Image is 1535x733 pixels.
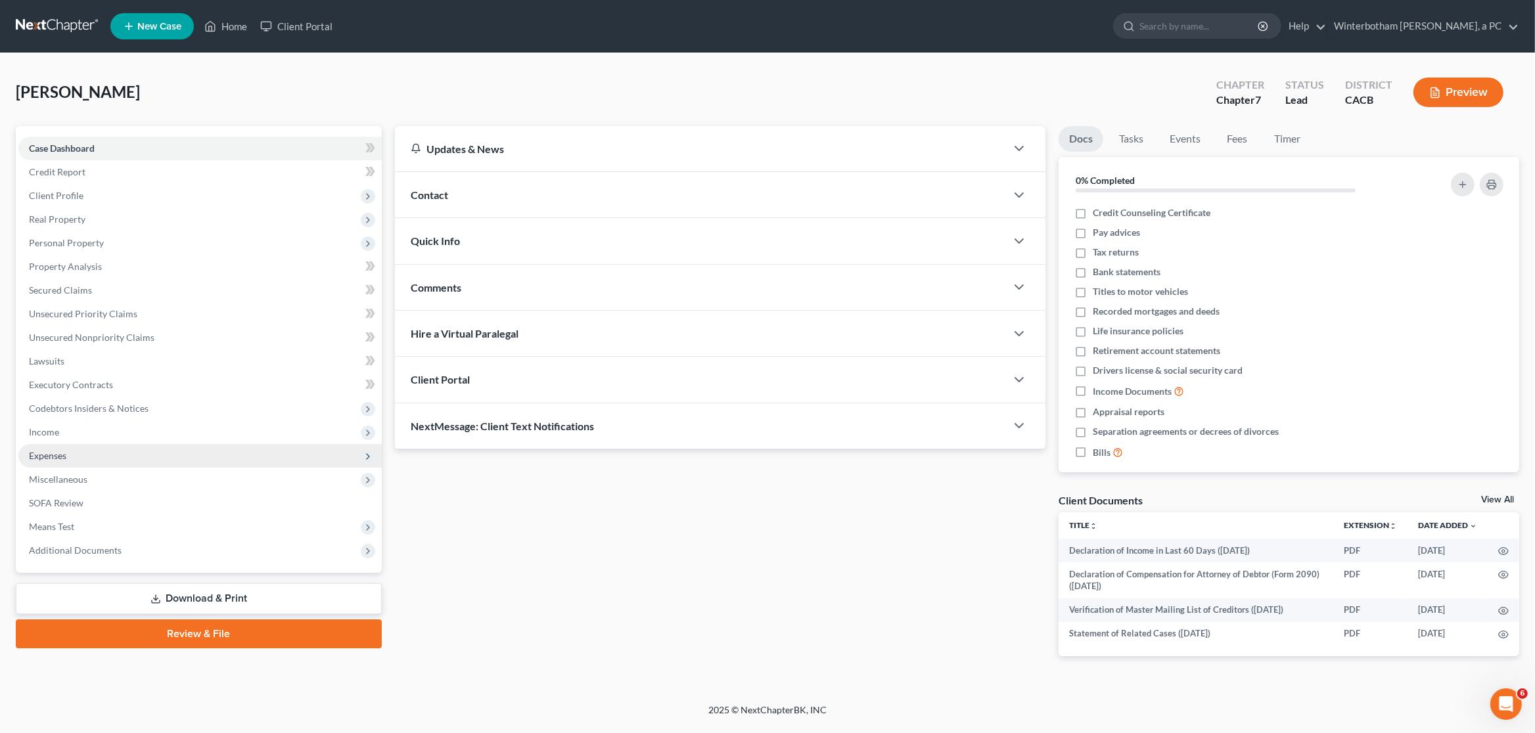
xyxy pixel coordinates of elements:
[411,373,470,386] span: Client Portal
[411,234,460,247] span: Quick Info
[29,544,122,556] span: Additional Documents
[1093,385,1172,398] span: Income Documents
[411,420,594,432] span: NextMessage: Client Text Notifications
[1285,78,1324,93] div: Status
[16,619,382,648] a: Review & File
[29,143,95,154] span: Case Dashboard
[29,166,85,177] span: Credit Report
[1059,598,1333,622] td: Verification of Master Mailing List of Creditors ([DATE])
[29,237,104,248] span: Personal Property
[1333,539,1408,562] td: PDF
[1076,175,1135,186] strong: 0% Completed
[1069,520,1097,530] a: Titleunfold_more
[1089,522,1097,530] i: unfold_more
[16,583,382,614] a: Download & Print
[1093,446,1111,459] span: Bills
[1345,78,1392,93] div: District
[1093,246,1139,259] span: Tax returns
[1093,425,1279,438] span: Separation agreements or decrees of divorces
[1344,520,1397,530] a: Extensionunfold_more
[1093,226,1140,239] span: Pay advices
[1333,562,1408,598] td: PDF
[1093,324,1183,338] span: Life insurance policies
[1059,562,1333,598] td: Declaration of Compensation for Attorney of Debtor (Form 2090) ([DATE])
[1490,688,1522,720] iframe: Intercom live chat
[1517,688,1528,699] span: 6
[1282,14,1326,38] a: Help
[1327,14,1519,38] a: Winterbotham [PERSON_NAME], a PC
[1093,344,1220,357] span: Retirement account statements
[29,213,85,225] span: Real Property
[1413,78,1503,107] button: Preview
[1408,539,1488,562] td: [DATE]
[1059,622,1333,646] td: Statement of Related Cases ([DATE])
[18,373,382,397] a: Executory Contracts
[1216,93,1264,108] div: Chapter
[18,349,382,373] a: Lawsuits
[1059,539,1333,562] td: Declaration of Income in Last 60 Days ([DATE])
[29,426,59,437] span: Income
[137,22,181,32] span: New Case
[1159,126,1211,152] a: Events
[1216,78,1264,93] div: Chapter
[1093,305,1220,318] span: Recorded mortgages and deeds
[1408,622,1488,646] td: [DATE]
[29,332,154,343] span: Unsecured Nonpriority Claims
[1408,562,1488,598] td: [DATE]
[1093,265,1160,278] span: Bank statements
[29,521,74,532] span: Means Test
[1264,126,1311,152] a: Timer
[1389,522,1397,530] i: unfold_more
[1255,93,1261,106] span: 7
[29,190,83,201] span: Client Profile
[29,450,66,461] span: Expenses
[29,497,83,508] span: SOFA Review
[1059,126,1103,152] a: Docs
[198,14,254,38] a: Home
[411,189,448,201] span: Contact
[18,278,382,302] a: Secured Claims
[411,281,461,294] span: Comments
[18,255,382,278] a: Property Analysis
[1093,285,1188,298] span: Titles to motor vehicles
[1093,364,1243,377] span: Drivers license & social security card
[1408,598,1488,622] td: [DATE]
[393,703,1142,727] div: 2025 © NextChapterBK, INC
[29,284,92,296] span: Secured Claims
[1333,622,1408,646] td: PDF
[411,327,518,340] span: Hire a Virtual Paralegal
[29,308,137,319] span: Unsecured Priority Claims
[1139,14,1260,38] input: Search by name...
[29,261,102,272] span: Property Analysis
[1481,495,1514,504] a: View All
[1333,598,1408,622] td: PDF
[29,379,113,390] span: Executory Contracts
[1469,522,1477,530] i: expand_more
[1285,93,1324,108] div: Lead
[16,82,140,101] span: [PERSON_NAME]
[1418,520,1477,530] a: Date Added expand_more
[18,491,382,515] a: SOFA Review
[18,326,382,349] a: Unsecured Nonpriority Claims
[1109,126,1154,152] a: Tasks
[18,302,382,326] a: Unsecured Priority Claims
[254,14,339,38] a: Client Portal
[1345,93,1392,108] div: CACB
[18,137,382,160] a: Case Dashboard
[29,355,64,366] span: Lawsuits
[18,160,382,184] a: Credit Report
[1093,206,1210,219] span: Credit Counseling Certificate
[1059,493,1143,507] div: Client Documents
[1216,126,1258,152] a: Fees
[1093,405,1164,418] span: Appraisal reports
[29,474,87,485] span: Miscellaneous
[29,403,149,414] span: Codebtors Insiders & Notices
[411,142,990,156] div: Updates & News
